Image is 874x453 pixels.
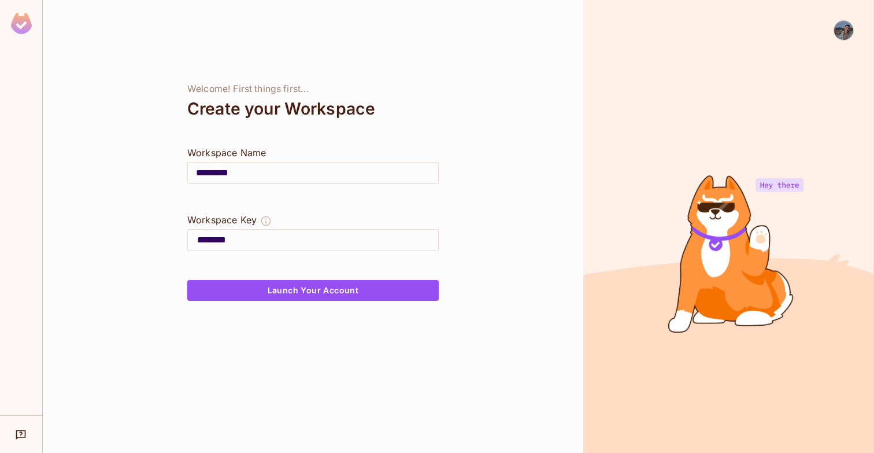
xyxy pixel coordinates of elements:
button: The Workspace Key is unique, and serves as the identifier of your workspace. [260,213,272,229]
img: SReyMgAAAABJRU5ErkJggg== [11,13,32,34]
div: Welcome! First things first... [187,83,439,95]
img: Alon Boshi [834,21,853,40]
div: Workspace Key [187,213,257,227]
div: Help & Updates [8,423,34,446]
div: Workspace Name [187,146,439,160]
div: Create your Workspace [187,95,439,123]
button: Launch Your Account [187,280,439,301]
